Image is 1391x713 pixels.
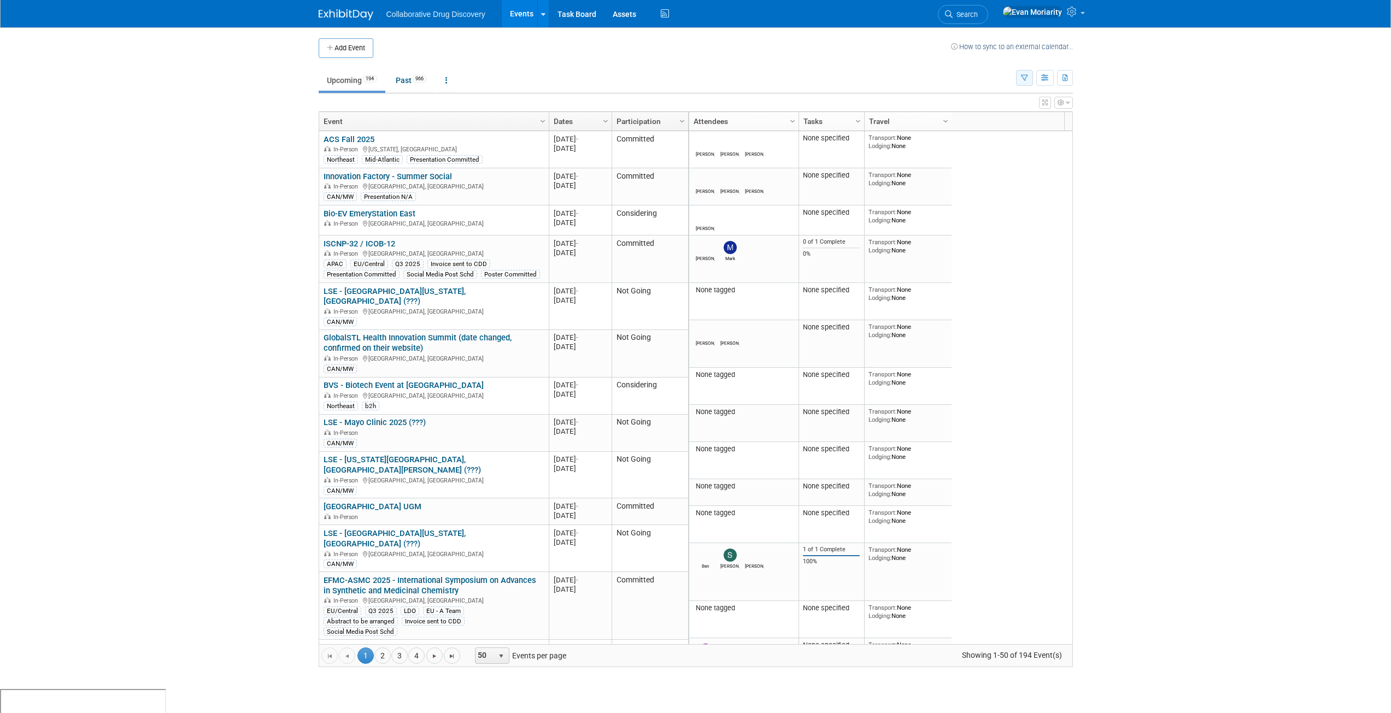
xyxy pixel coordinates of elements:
[324,333,512,353] a: GlobalSTL Health Innovation Summit (date changed, confirmed on their website)
[678,117,686,126] span: Column Settings
[576,239,578,248] span: -
[324,514,331,519] img: In-Person Event
[868,554,891,562] span: Lodging:
[427,260,490,268] div: Invoice sent to CDD
[333,308,361,315] span: In-Person
[324,260,347,268] div: APAC
[324,392,331,398] img: In-Person Event
[576,287,578,295] span: -
[676,112,688,128] a: Column Settings
[953,10,978,19] span: Search
[554,538,607,547] div: [DATE]
[430,652,439,661] span: Go to the next page
[612,205,688,235] td: Considering
[412,75,427,83] span: 966
[324,551,331,556] img: In-Person Event
[696,150,715,157] div: Jacqueline Macia
[554,427,607,436] div: [DATE]
[554,333,607,342] div: [DATE]
[324,220,331,226] img: In-Person Event
[554,464,607,473] div: [DATE]
[324,575,536,596] a: EFMC-ASMC 2025 - International Symposium on Advances in Synthetic and Medicinal Chemistry
[612,378,688,415] td: Considering
[612,131,688,168] td: Committed
[612,525,688,572] td: Not Going
[803,208,860,217] div: None specified
[554,575,607,585] div: [DATE]
[868,179,891,187] span: Lodging:
[333,250,361,257] span: In-Person
[324,249,544,258] div: [GEOGRAPHIC_DATA], [GEOGRAPHIC_DATA]
[938,5,988,24] a: Search
[324,134,374,144] a: ACS Fall 2025
[333,429,361,437] span: In-Person
[720,339,739,346] div: Michael Woodhouse
[576,209,578,217] span: -
[868,238,897,246] span: Transport:
[868,408,897,415] span: Transport:
[324,417,426,427] a: LSE - Mayo Clinic 2025 (???)
[554,455,607,464] div: [DATE]
[612,235,688,283] td: Committed
[868,246,891,254] span: Lodging:
[324,439,357,447] div: CAN/MW
[745,562,764,569] div: Mariana Vaschetto
[554,502,607,511] div: [DATE]
[408,647,425,664] a: 4
[324,596,544,605] div: [GEOGRAPHIC_DATA], [GEOGRAPHIC_DATA]
[324,144,544,154] div: [US_STATE], [GEOGRAPHIC_DATA]
[868,323,897,331] span: Transport:
[693,286,794,294] div: None tagged
[952,647,1072,663] span: Showing 1-50 of 194 Event(s)
[324,355,331,361] img: In-Person Event
[554,181,607,190] div: [DATE]
[391,647,408,664] a: 3
[554,643,607,652] div: [DATE]
[612,640,688,677] td: Considering
[554,296,607,305] div: [DATE]
[612,452,688,499] td: Not Going
[693,604,794,612] div: None tagged
[868,408,947,423] div: None None
[699,174,712,187] img: Michael Woodhouse
[868,134,947,150] div: None None
[319,9,373,20] img: ExhibitDay
[696,339,715,346] div: Evan Moriarity
[868,379,891,386] span: Lodging:
[803,112,857,131] a: Tasks
[324,617,398,626] div: Abstract to be arranged
[324,112,542,131] a: Event
[868,370,947,386] div: None None
[321,647,338,664] a: Go to the first page
[803,482,860,491] div: None specified
[868,208,947,224] div: None None
[724,241,737,254] img: Mark Garlinghouse
[350,260,388,268] div: EU/Central
[868,286,897,293] span: Transport:
[538,117,547,126] span: Column Settings
[324,643,417,653] a: 2nd Annual Hit ID Summit
[576,576,578,584] span: -
[324,380,484,390] a: BVS - Biotech Event at [GEOGRAPHIC_DATA]
[392,260,424,268] div: Q3 2025
[554,585,607,594] div: [DATE]
[693,509,794,517] div: None tagged
[333,514,361,521] span: In-Person
[868,490,891,498] span: Lodging:
[324,455,481,475] a: LSE - [US_STATE][GEOGRAPHIC_DATA], [GEOGRAPHIC_DATA][PERSON_NAME] (???)
[576,418,578,426] span: -
[423,606,464,615] div: EU - A Team
[693,445,794,453] div: None tagged
[324,429,331,435] img: In-Person Event
[612,415,688,452] td: Not Going
[868,612,891,620] span: Lodging:
[699,211,712,224] img: Phuong Tran
[724,326,737,339] img: Michael Woodhouse
[324,364,357,373] div: CAN/MW
[868,238,947,254] div: None None
[868,416,891,423] span: Lodging:
[699,137,712,150] img: Jacqueline Macia
[612,168,688,205] td: Committed
[402,617,465,626] div: Invoice sent to CDD
[869,112,944,131] a: Travel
